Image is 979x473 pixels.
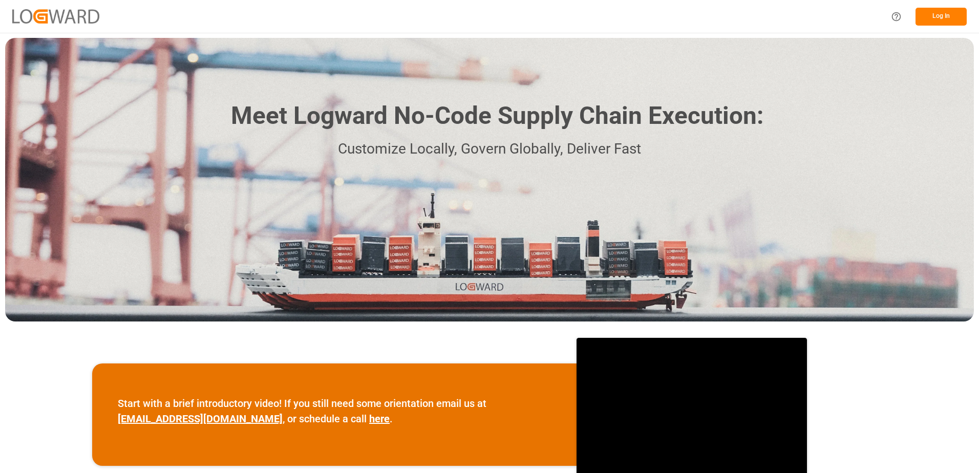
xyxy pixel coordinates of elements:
p: Customize Locally, Govern Globally, Deliver Fast [216,138,763,161]
h1: Meet Logward No-Code Supply Chain Execution: [231,98,763,134]
p: Start with a brief introductory video! If you still need some orientation email us at , or schedu... [118,396,551,426]
button: Help Center [885,5,908,28]
img: Logward_new_orange.png [12,9,99,23]
a: here [369,413,390,425]
a: [EMAIL_ADDRESS][DOMAIN_NAME] [118,413,283,425]
button: Log In [916,8,967,26]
